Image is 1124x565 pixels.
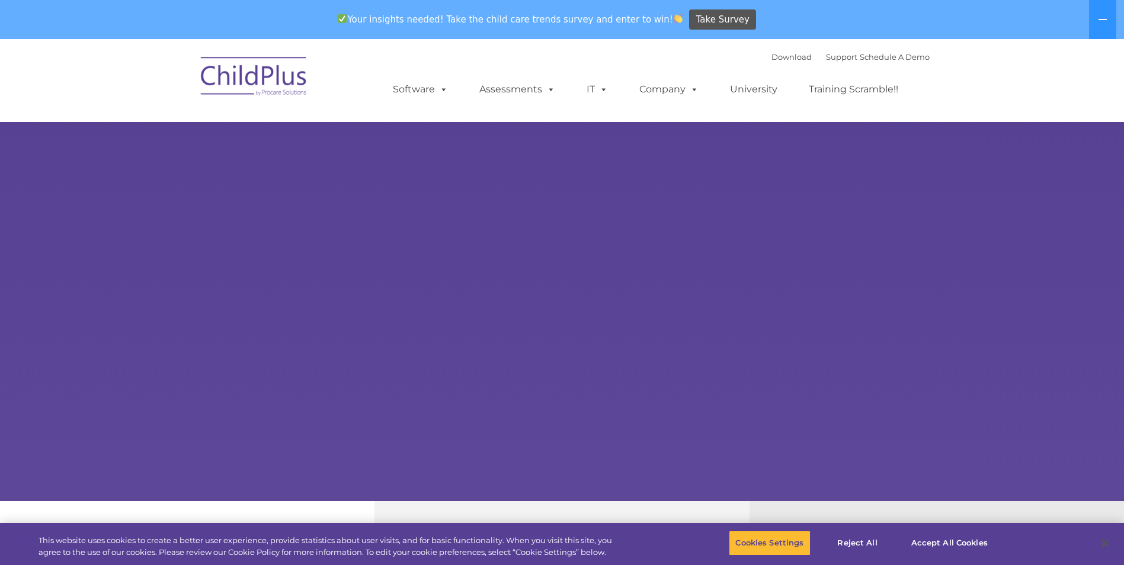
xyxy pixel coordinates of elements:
a: Assessments [467,78,567,101]
span: Take Survey [696,9,750,30]
span: Your insights needed! Take the child care trends survey and enter to win! [333,8,688,31]
a: Software [381,78,460,101]
img: ✅ [338,14,347,23]
span: Last name [165,78,201,87]
a: Company [627,78,710,101]
a: Support [826,52,857,62]
button: Cookies Settings [729,531,810,556]
img: 👏 [674,14,683,23]
a: Training Scramble!! [797,78,910,101]
a: University [718,78,789,101]
button: Close [1092,530,1118,556]
button: Reject All [821,531,895,556]
button: Accept All Cookies [905,531,994,556]
img: ChildPlus by Procare Solutions [195,49,313,108]
a: Schedule A Demo [860,52,930,62]
a: Download [771,52,812,62]
a: IT [575,78,620,101]
div: This website uses cookies to create a better user experience, provide statistics about user visit... [39,535,618,558]
a: Take Survey [689,9,756,30]
font: | [771,52,930,62]
span: Phone number [165,127,215,136]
